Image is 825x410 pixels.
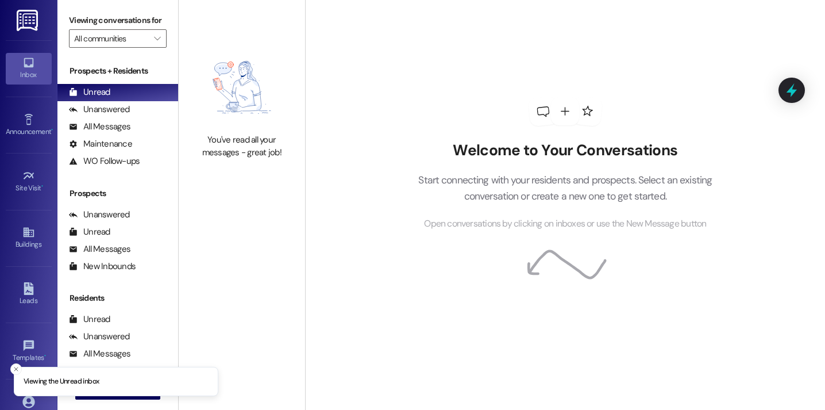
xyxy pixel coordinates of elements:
span: • [41,182,43,190]
div: WO Follow-ups [69,155,140,167]
label: Viewing conversations for [69,12,167,29]
a: Leads [6,279,52,310]
span: • [51,126,53,134]
div: Residents [57,292,178,304]
div: Maintenance [69,138,132,150]
div: All Messages [69,243,130,255]
input: All communities [74,29,148,48]
div: Unanswered [69,104,130,116]
div: Prospects [57,187,178,200]
button: Close toast [10,363,22,375]
div: Unanswered [69,209,130,221]
img: empty-state [191,47,292,129]
div: All Messages [69,121,130,133]
div: You've read all your messages - great job! [191,134,292,159]
div: Unanswered [69,331,130,343]
p: Viewing the Unread inbox [24,377,99,387]
span: • [44,352,46,360]
a: Templates • [6,336,52,367]
p: Start connecting with your residents and prospects. Select an existing conversation or create a n... [401,172,730,205]
a: Inbox [6,53,52,84]
a: Buildings [6,223,52,254]
a: Site Visit • [6,166,52,197]
div: Unread [69,313,110,325]
div: Prospects + Residents [57,65,178,77]
h2: Welcome to Your Conversations [401,141,730,160]
span: Open conversations by clicking on inboxes or use the New Message button [424,217,706,231]
div: All Messages [69,348,130,360]
img: ResiDesk Logo [17,10,40,31]
i:  [154,34,160,43]
div: Unread [69,86,110,98]
div: New Inbounds [69,260,136,273]
div: Unread [69,226,110,238]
